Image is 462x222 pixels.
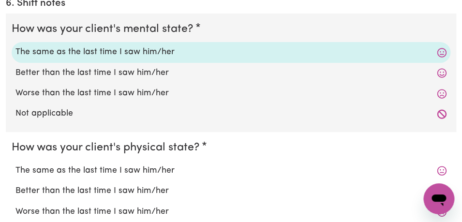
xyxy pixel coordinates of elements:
label: Better than the last time I saw him/her [15,67,447,79]
label: Worse than the last time I saw him/her [15,87,447,100]
label: The same as the last time I saw him/her [15,46,447,59]
label: Better than the last time I saw him/her [15,185,447,197]
legend: How was your client's physical state? [12,140,203,157]
label: Not applicable [15,107,447,120]
iframe: Button to launch messaging window [423,183,454,214]
label: Worse than the last time I saw him/her [15,206,447,218]
label: The same as the last time I saw him/her [15,164,447,177]
legend: How was your client's mental state? [12,21,197,38]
